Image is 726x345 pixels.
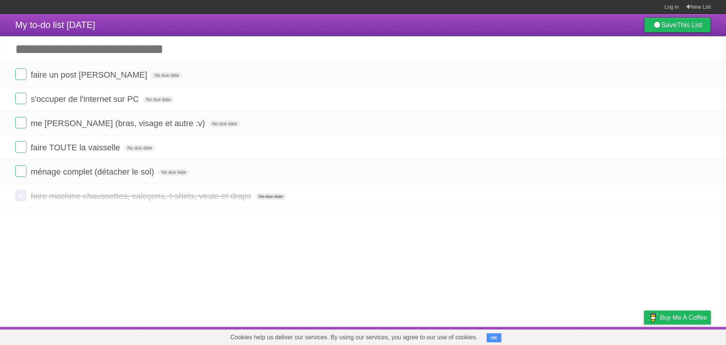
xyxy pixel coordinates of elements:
span: No due date [151,72,182,79]
label: Done [15,117,26,128]
span: No due date [256,193,286,200]
label: Done [15,141,26,153]
span: No due date [124,145,155,151]
span: s'occuper de l'internet sur PC [31,94,141,104]
a: Buy me a coffee [644,311,711,325]
span: Cookies help us deliver our services. By using our services, you agree to our use of cookies. [223,330,485,345]
span: faire machine chaussettes, caleçons, t-shirts, veste et draps [31,191,253,201]
label: Done [15,69,26,80]
span: No due date [143,96,174,103]
label: Done [15,165,26,177]
a: Developers [568,329,599,343]
a: Suggest a feature [663,329,711,343]
img: Buy me a coffee [648,311,658,324]
label: Done [15,93,26,104]
a: Privacy [634,329,654,343]
a: Terms [608,329,625,343]
span: faire TOUTE la vaisselle [31,143,122,152]
b: This List [677,21,702,29]
a: About [543,329,559,343]
span: No due date [209,120,240,127]
a: SaveThis List [644,17,711,33]
span: Buy me a coffee [660,311,707,324]
span: ménage complet (détacher le sol) [31,167,156,176]
span: My to-do list [DATE] [15,20,95,30]
span: No due date [158,169,189,176]
span: me [PERSON_NAME] (bras, visage et autre :v) [31,119,207,128]
span: faire un post [PERSON_NAME] [31,70,149,80]
label: Done [15,190,26,201]
button: OK [487,333,501,342]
